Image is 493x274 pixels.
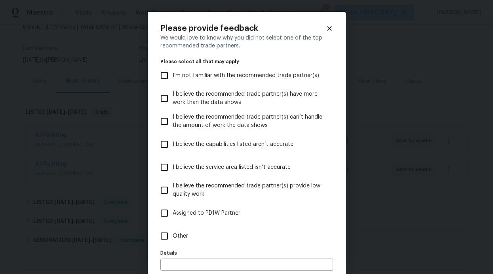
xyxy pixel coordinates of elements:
[173,113,327,130] span: I believe the recommended trade partner(s) can’t handle the amount of work the data shows
[173,140,293,149] span: I believe the capabilities listed aren’t accurate
[160,34,333,50] div: We would love to know why you did not select one of the top recommended trade partners.
[173,72,319,80] span: I’m not familiar with the recommended trade partner(s)
[173,232,188,240] span: Other
[160,59,333,64] legend: Please select all that may apply
[173,90,327,107] span: I believe the recommended trade partner(s) have more work than the data shows
[160,25,326,32] h2: Please provide feedback
[173,209,240,217] span: Assigned to PD1W Partner
[173,163,291,172] span: I believe the service area listed isn’t accurate
[160,251,333,255] label: Details
[173,182,327,198] span: I believe the recommended trade partner(s) provide low quality work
